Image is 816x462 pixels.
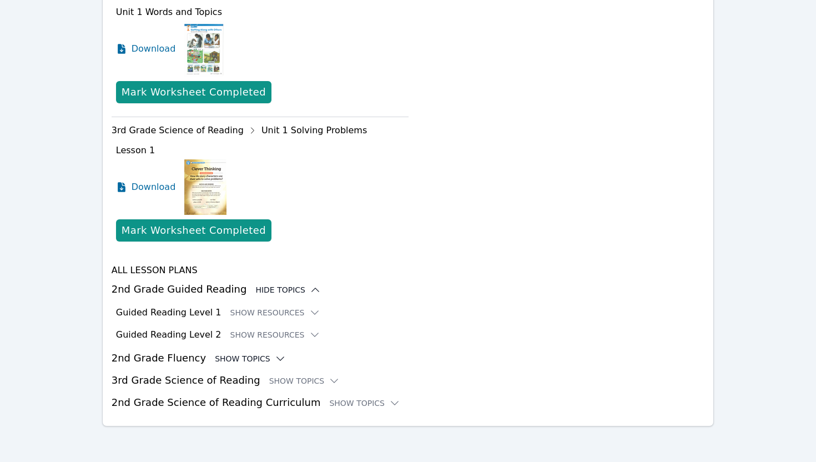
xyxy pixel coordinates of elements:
h3: 2nd Grade Fluency [112,350,705,366]
a: Download [116,21,176,77]
button: Hide Topics [255,284,321,295]
button: Mark Worksheet Completed [116,219,271,242]
span: Download [132,180,176,194]
div: 3rd Grade Science of Reading Unit 1 Solving Problems [112,122,409,139]
button: Show Topics [215,353,286,364]
button: Mark Worksheet Completed [116,81,271,103]
h3: Guided Reading Level 2 [116,328,221,342]
h3: 3rd Grade Science of Reading [112,373,705,388]
span: Lesson 1 [116,145,155,155]
div: Mark Worksheet Completed [122,84,266,100]
h3: 2nd Grade Science of Reading Curriculum [112,395,705,410]
h3: 2nd Grade Guided Reading [112,282,705,297]
button: Show Topics [269,375,340,386]
span: Download [132,42,176,56]
a: Download [116,159,176,215]
button: Show Resources [230,329,320,340]
img: Lesson 1 [184,159,226,215]
button: Show Topics [329,398,400,409]
h3: Guided Reading Level 1 [116,306,221,319]
div: Mark Worksheet Completed [122,223,266,238]
h4: All Lesson Plans [112,264,705,277]
span: Unit 1 Words and Topics [116,7,222,17]
img: Unit 1 Words and Topics [184,21,224,77]
button: Show Resources [230,307,320,318]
